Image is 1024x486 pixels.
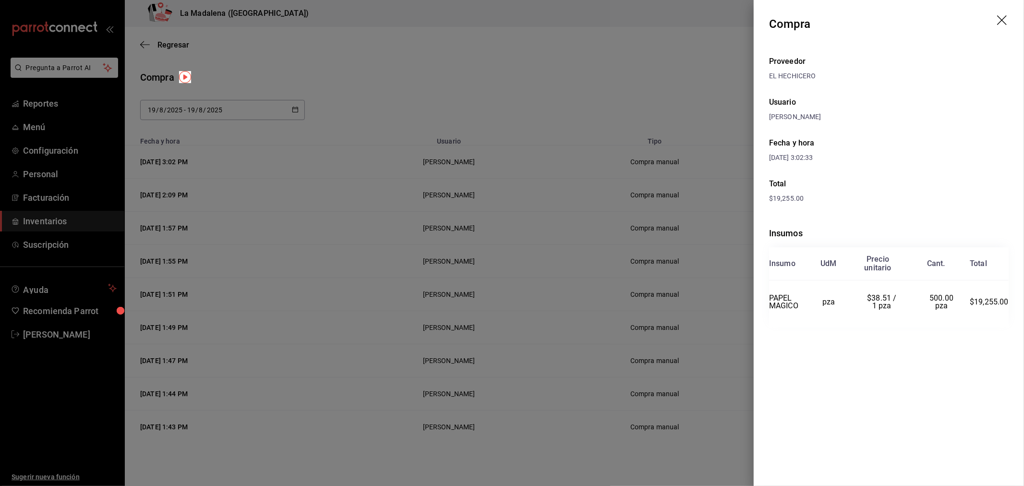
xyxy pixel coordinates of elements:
div: [PERSON_NAME] [769,112,1009,122]
img: Tooltip marker [179,71,191,83]
div: Total [970,259,987,268]
span: $38.51 / 1 pza [867,293,899,310]
span: $19,255.00 [970,297,1009,306]
div: Fecha y hora [769,137,889,149]
span: 500.00 pza [929,293,955,310]
div: Precio unitario [865,255,891,272]
div: EL HECHICERO [769,71,1009,81]
td: PAPEL MAGICO [769,280,807,324]
div: Total [769,178,1009,190]
div: [DATE] 3:02:33 [769,153,889,163]
button: drag [997,15,1009,27]
div: Proveedor [769,56,1009,67]
div: UdM [820,259,837,268]
div: Usuario [769,97,1009,108]
span: $19,255.00 [769,194,804,202]
div: Insumo [769,259,795,268]
div: Insumos [769,227,1009,240]
td: pza [807,280,851,324]
div: Compra [769,15,811,33]
div: Cant. [927,259,945,268]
